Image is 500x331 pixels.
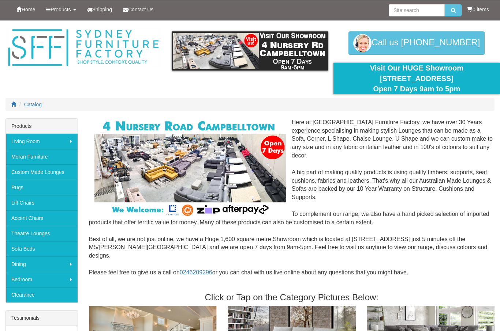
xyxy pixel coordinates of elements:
[389,4,445,16] input: Site search
[339,63,495,94] div: Visit Our HUGE Showroom [STREET_ADDRESS] Open 7 Days 9am to 5pm
[24,102,42,107] a: Catalog
[5,28,161,68] img: Sydney Furniture Factory
[6,210,78,226] a: Accent Chairs
[6,241,78,256] a: Sofa Beds
[128,7,153,12] span: Contact Us
[6,272,78,287] a: Bedroom
[89,293,495,302] h3: Click or Tap on the Category Pictures Below:
[94,118,286,218] img: Corner Modular Lounges
[6,134,78,149] a: Living Room
[6,287,78,303] a: Clearance
[6,180,78,195] a: Rugs
[89,118,495,285] div: Here at [GEOGRAPHIC_DATA] Furniture Factory, we have over 30 Years experience specialising in mak...
[117,0,159,19] a: Contact Us
[92,7,112,12] span: Shipping
[51,7,71,12] span: Products
[6,164,78,180] a: Custom Made Lounges
[467,6,489,13] li: 0 items
[180,269,212,275] a: 0246209296
[6,195,78,210] a: Lift Chairs
[41,0,81,19] a: Products
[6,226,78,241] a: Theatre Lounges
[6,119,78,134] div: Products
[172,31,328,71] img: showroom.gif
[11,0,41,19] a: Home
[6,311,78,326] div: Testimonials
[6,256,78,272] a: Dining
[82,0,118,19] a: Shipping
[22,7,35,12] span: Home
[6,149,78,164] a: Moran Furniture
